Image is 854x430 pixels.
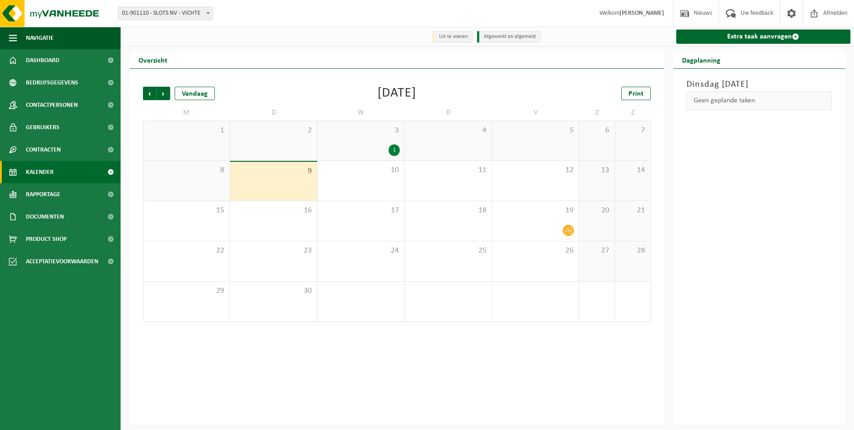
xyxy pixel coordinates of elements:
[584,206,610,215] span: 20
[26,72,78,94] span: Bedrijfsgegevens
[322,126,400,135] span: 3
[584,126,610,135] span: 6
[143,105,230,121] td: M
[621,87,651,100] a: Print
[148,286,225,296] span: 29
[409,206,487,215] span: 18
[673,51,729,68] h2: Dagplanning
[687,91,832,110] div: Geen geplande taken
[579,105,615,121] td: Z
[143,87,156,100] span: Vorige
[157,87,170,100] span: Volgende
[26,139,61,161] span: Contracten
[322,206,400,215] span: 17
[26,161,54,183] span: Kalender
[497,206,574,215] span: 19
[497,165,574,175] span: 12
[492,105,579,121] td: V
[477,31,540,43] li: Afgewerkt en afgemeld
[628,90,644,97] span: Print
[234,166,312,176] span: 9
[148,206,225,215] span: 15
[26,250,98,273] span: Acceptatievoorwaarden
[148,246,225,256] span: 22
[322,246,400,256] span: 24
[26,206,64,228] span: Documenten
[409,126,487,135] span: 4
[130,51,176,68] h2: Overzicht
[584,165,610,175] span: 13
[26,116,59,139] span: Gebruikers
[497,246,574,256] span: 26
[497,126,574,135] span: 5
[676,30,851,44] a: Extra taak aanvragen
[26,94,78,116] span: Contactpersonen
[322,165,400,175] span: 10
[26,27,54,49] span: Navigatie
[620,10,664,17] strong: [PERSON_NAME]
[234,246,312,256] span: 23
[620,246,646,256] span: 28
[377,87,416,100] div: [DATE]
[26,49,59,72] span: Dashboard
[318,105,405,121] td: W
[230,105,317,121] td: D
[687,78,832,91] h3: Dinsdag [DATE]
[118,7,213,20] span: 01-901110 - SLOTS NV - VICHTE
[148,165,225,175] span: 8
[26,228,67,250] span: Product Shop
[148,126,225,135] span: 1
[389,144,400,156] div: 1
[234,286,312,296] span: 30
[26,183,60,206] span: Rapportage
[620,126,646,135] span: 7
[234,126,312,135] span: 2
[620,165,646,175] span: 14
[584,246,610,256] span: 27
[409,246,487,256] span: 25
[615,105,651,121] td: Z
[405,105,492,121] td: D
[620,206,646,215] span: 21
[175,87,215,100] div: Vandaag
[234,206,312,215] span: 16
[432,31,473,43] li: Uit te voeren
[409,165,487,175] span: 11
